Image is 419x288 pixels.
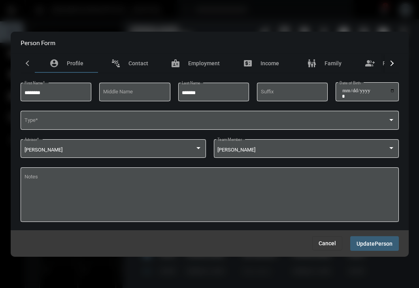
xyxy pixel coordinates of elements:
[217,146,255,152] span: [PERSON_NAME]
[260,60,279,66] span: Income
[243,59,252,68] mat-icon: price_change
[365,59,375,68] mat-icon: group_add
[128,60,148,66] span: Contact
[49,59,59,68] mat-icon: account_circle
[24,146,62,152] span: [PERSON_NAME]
[312,236,342,250] button: Cancel
[67,60,83,66] span: Profile
[324,60,341,66] span: Family
[375,240,393,246] span: Person
[319,240,336,246] span: Cancel
[111,59,121,68] mat-icon: connect_without_contact
[383,60,415,66] span: Relationship
[188,60,220,66] span: Employment
[171,59,180,68] mat-icon: badge
[21,39,55,46] h2: Person Form
[357,240,375,246] span: Update
[350,236,399,250] button: UpdatePerson
[307,59,316,68] mat-icon: family_restroom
